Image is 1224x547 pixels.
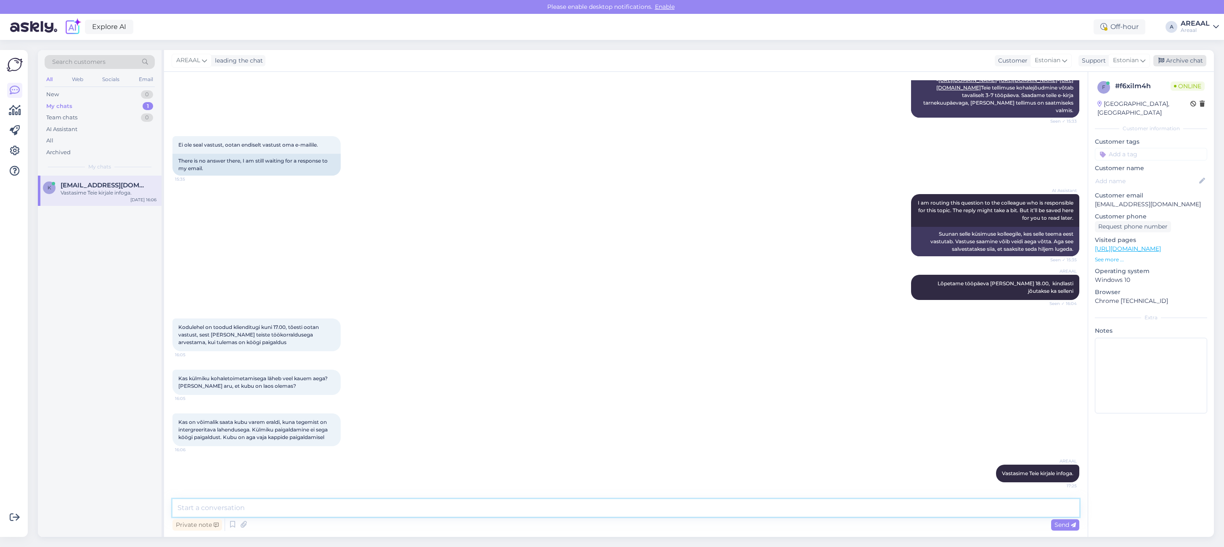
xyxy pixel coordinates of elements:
span: Kas külmiku kohaletoimetamisega läheb veel kauem aega? [PERSON_NAME] aru, et kubu on laos olemas? [178,375,329,389]
div: Suunan selle küsimuse kolleegile, kes selle teema eest vastutab. Vastuse saamine võib veidi aega ... [911,227,1079,256]
a: [URL][DOMAIN_NAME] [938,77,997,83]
p: Notes [1095,326,1207,335]
div: Web [70,74,85,85]
div: All [46,137,53,145]
div: Vastasime Teie kirjale infoga. [61,189,156,197]
span: Online [1171,82,1205,91]
input: Add a tag [1095,148,1207,160]
span: AREAAL [176,56,200,65]
div: All [45,74,54,85]
p: Windows 10 [1095,276,1207,284]
div: [GEOGRAPHIC_DATA], [GEOGRAPHIC_DATA] [1097,100,1190,117]
img: Askly Logo [7,57,23,73]
div: Customer [995,56,1028,65]
span: My chats [88,163,111,171]
span: f [1102,84,1105,90]
span: 16:05 [175,395,207,402]
div: Extra [1095,314,1207,321]
span: Seen ✓ 15:33 [1045,118,1077,124]
span: Lõpetame tööpäeva [PERSON_NAME] 18.00, kindlasti jõutakse ka selleni [938,280,1075,294]
span: Vastasime Teie kirjale infoga. [1002,470,1073,476]
div: 0 [141,113,153,122]
span: 16:06 [175,447,207,453]
p: Operating system [1095,267,1207,276]
a: AREAALAreaal [1181,20,1219,34]
span: Seen ✓ 15:35 [1045,257,1077,263]
span: kaiakardmaa@gmail.com [61,181,148,189]
a: [URL][DOMAIN_NAME] [999,77,1057,83]
div: AI Assistant [46,125,77,134]
span: Kas on võimalik saata kubu varem eraldi, kuna tegemist on intergreeritava lahendusega. Külmiku pa... [178,419,329,440]
p: Customer tags [1095,137,1207,146]
span: Search customers [52,58,106,66]
input: Add name [1095,176,1198,186]
p: See more ... [1095,256,1207,263]
p: Customer phone [1095,212,1207,221]
div: # f6xilm4h [1115,81,1171,91]
div: Private note [172,519,222,531]
span: 17:25 [1045,483,1077,489]
span: Estonian [1113,56,1139,65]
p: Customer name [1095,164,1207,173]
a: Explore AI [85,20,133,34]
span: AREAAL [1045,268,1077,274]
div: There is no answer there, I am still waiting for a response to my email. [172,154,341,176]
a: [URL][DOMAIN_NAME] [1095,245,1161,252]
img: explore-ai [64,18,82,36]
p: Customer email [1095,191,1207,200]
span: 15:35 [175,176,207,182]
span: Estonian [1035,56,1060,65]
span: AREAAL [1045,458,1077,464]
div: Off-hour [1094,19,1145,34]
div: Request phone number [1095,221,1171,232]
div: Areaal [1181,27,1210,34]
span: Send [1054,521,1076,529]
div: Socials [101,74,121,85]
div: My chats [46,102,72,110]
span: AI Assistant [1045,187,1077,194]
div: Customer information [1095,125,1207,132]
span: Ei ole seal vastust, ootan endiselt vastust oma e-mailile. [178,142,318,148]
p: Chrome [TECHNICAL_ID] [1095,297,1207,305]
div: Support [1078,56,1106,65]
div: Archived [46,148,71,157]
span: k [48,184,51,191]
div: Team chats [46,113,77,122]
span: 16:05 [175,352,207,358]
span: Enable [652,3,677,11]
div: AREAAL [1181,20,1210,27]
div: leading the chat [212,56,263,65]
div: New [46,90,59,99]
div: A [1166,21,1177,33]
div: Email [137,74,155,85]
div: Palun sisestage siia oma tellimuse number ja e-posti aadress, et kontrollida oma tellimuse kohta ... [911,58,1079,118]
span: I am routing this question to the colleague who is responsible for this topic. The reply might ta... [918,200,1075,221]
div: Archive chat [1153,55,1206,66]
p: Browser [1095,288,1207,297]
div: 1 [143,102,153,110]
div: 0 [141,90,153,99]
p: Visited pages [1095,236,1207,245]
p: [EMAIL_ADDRESS][DOMAIN_NAME] [1095,200,1207,209]
span: Seen ✓ 16:04 [1045,300,1077,307]
span: Kodulehel on toodud klienditugi kuni 17.00, tõesti ootan vastust, sest [PERSON_NAME] teiste tööko... [178,324,320,345]
div: [DATE] 16:06 [130,197,156,203]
